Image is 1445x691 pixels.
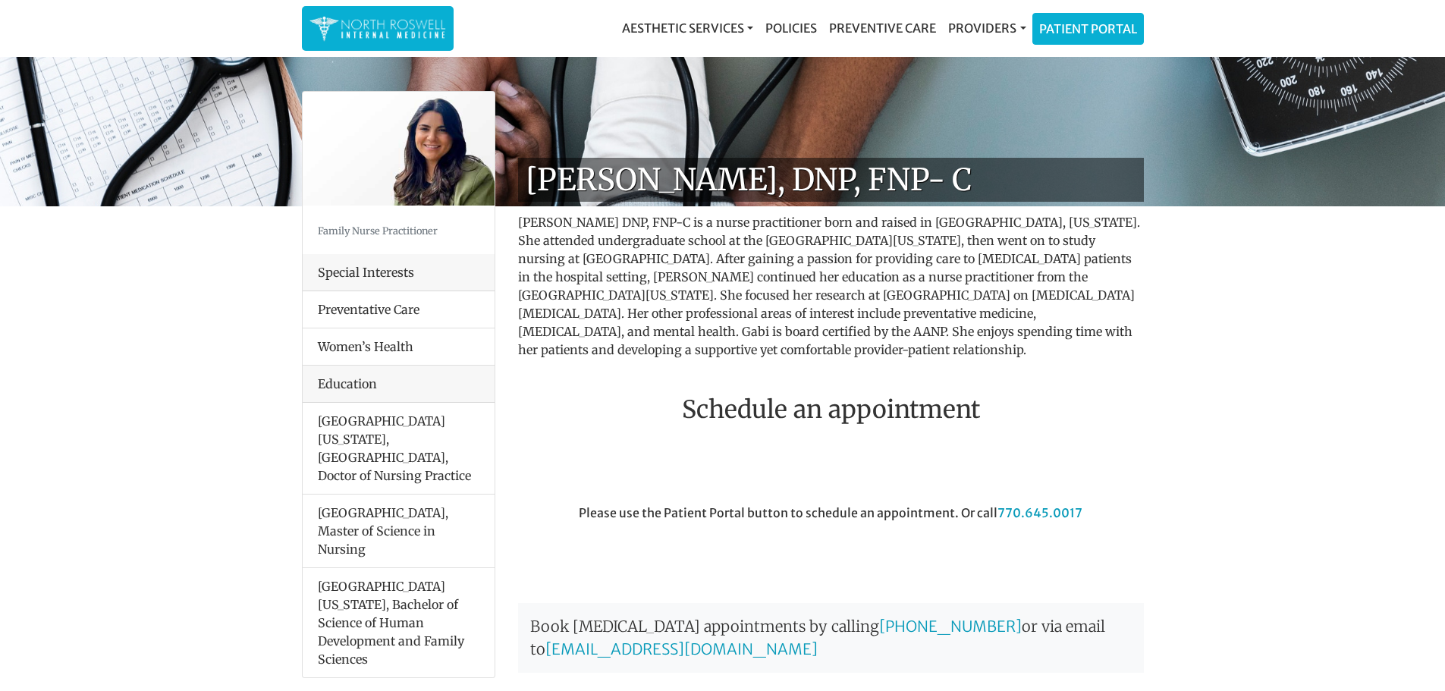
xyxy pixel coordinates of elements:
[759,13,823,43] a: Policies
[303,291,495,328] li: Preventative Care
[507,504,1155,589] div: Please use the Patient Portal button to schedule an appointment. Or call
[942,13,1032,43] a: Providers
[518,213,1144,359] p: [PERSON_NAME] DNP, FNP-C is a nurse practitioner born and raised in [GEOGRAPHIC_DATA], [US_STATE]...
[303,366,495,403] div: Education
[518,603,1144,673] p: Book [MEDICAL_DATA] appointments by calling or via email to
[518,158,1144,202] h1: [PERSON_NAME], DNP, FNP- C
[309,14,446,43] img: North Roswell Internal Medicine
[545,639,818,658] a: [EMAIL_ADDRESS][DOMAIN_NAME]
[616,13,759,43] a: Aesthetic Services
[879,617,1022,636] a: [PHONE_NUMBER]
[318,225,438,237] small: Family Nurse Practitioner
[997,505,1082,520] a: 770.645.0017
[823,13,942,43] a: Preventive Care
[1033,14,1143,44] a: Patient Portal
[518,395,1144,424] h2: Schedule an appointment
[303,328,495,366] li: Women’s Health
[303,567,495,677] li: [GEOGRAPHIC_DATA][US_STATE], Bachelor of Science of Human Development and Family Sciences
[303,403,495,495] li: [GEOGRAPHIC_DATA][US_STATE], [GEOGRAPHIC_DATA], Doctor of Nursing Practice
[303,494,495,568] li: [GEOGRAPHIC_DATA], Master of Science in Nursing
[303,254,495,291] div: Special Interests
